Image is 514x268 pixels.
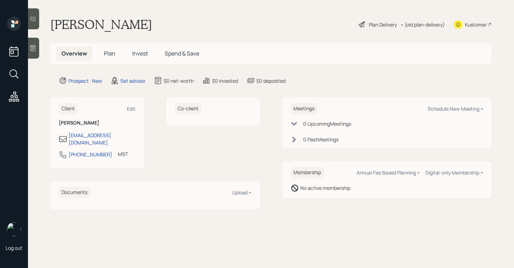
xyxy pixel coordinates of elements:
div: Kustomer [465,21,487,28]
div: • (old plan-delivery) [400,21,445,28]
div: Plan Delivery [369,21,397,28]
h6: Membership [291,167,324,178]
h6: Client [59,103,78,114]
div: Edit [127,105,136,112]
div: Log out [6,245,22,251]
div: $0 deposited [256,77,286,84]
div: Schedule New Meeting + [428,105,483,112]
img: retirable_logo.png [7,222,21,236]
div: Set advisor [120,77,145,84]
span: Invest [132,50,148,57]
h6: Documents [59,187,90,198]
div: $0 invested [212,77,238,84]
div: Prospect · New [69,77,102,84]
h6: [PERSON_NAME] [59,120,136,126]
span: Overview [62,50,87,57]
div: Upload + [232,189,251,196]
span: Spend & Save [165,50,199,57]
div: [EMAIL_ADDRESS][DOMAIN_NAME] [69,132,136,146]
div: 0 Past Meeting s [303,136,338,143]
div: MST [118,150,128,158]
h6: Co-client [175,103,201,114]
span: Plan [104,50,115,57]
div: 0 Upcoming Meeting s [303,120,351,127]
div: Digital-only Membership + [426,169,483,176]
div: [PHONE_NUMBER] [69,151,112,158]
div: No active membership [300,184,350,192]
h1: [PERSON_NAME] [50,17,152,32]
h6: Meetings [291,103,317,114]
div: Annual Fee Based Planning + [357,169,420,176]
div: $0 net-worth [164,77,194,84]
